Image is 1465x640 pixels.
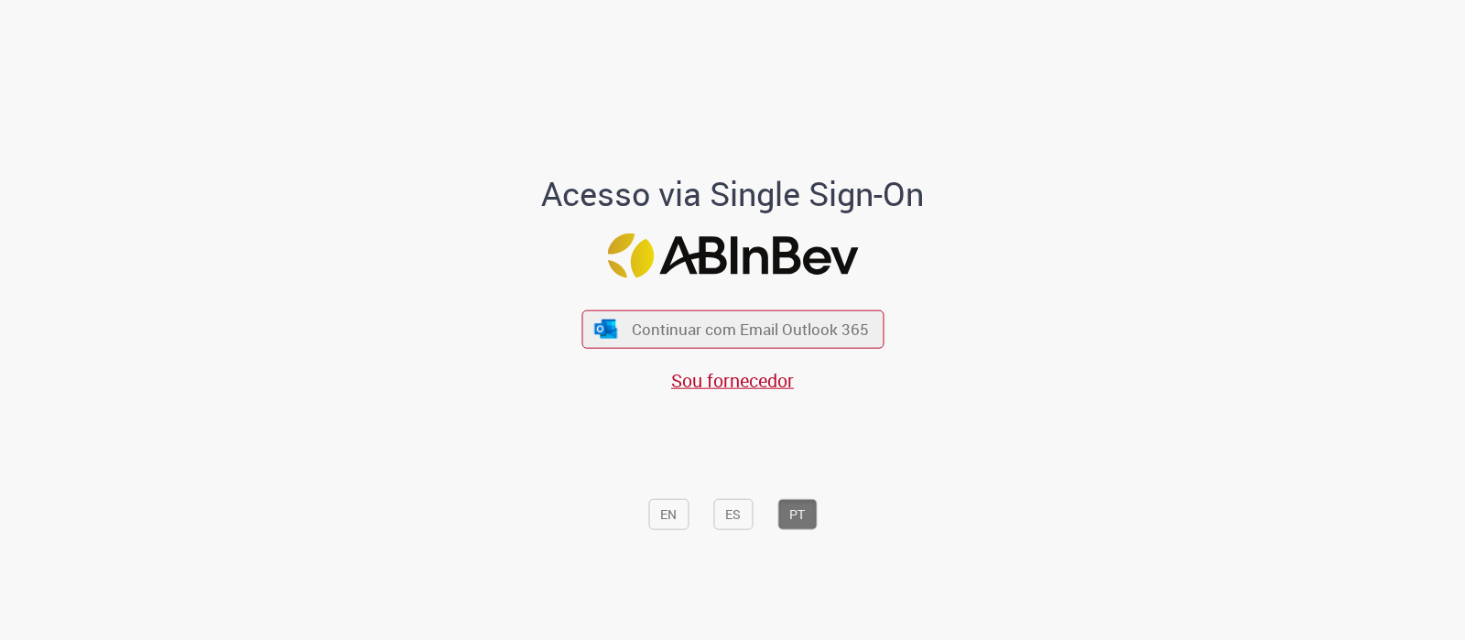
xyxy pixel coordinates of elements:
[479,176,987,212] h1: Acesso via Single Sign-On
[671,367,794,392] a: Sou fornecedor
[648,499,689,530] button: EN
[713,499,753,530] button: ES
[581,310,884,348] button: ícone Azure/Microsoft 360 Continuar com Email Outlook 365
[607,233,858,278] img: Logo ABInBev
[777,499,817,530] button: PT
[632,319,869,340] span: Continuar com Email Outlook 365
[593,320,619,339] img: ícone Azure/Microsoft 360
